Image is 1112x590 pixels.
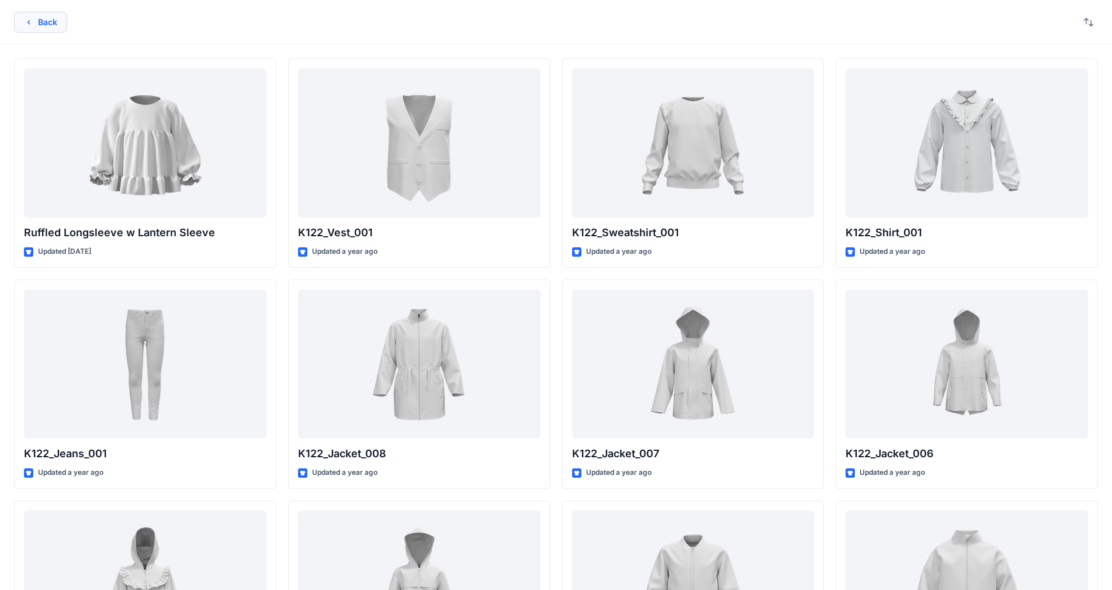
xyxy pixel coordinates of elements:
p: Updated a year ago [586,246,652,258]
p: Updated a year ago [860,246,925,258]
a: K122_Sweatshirt_001 [572,68,815,218]
p: K122_Jacket_008 [298,446,541,462]
p: K122_Shirt_001 [846,225,1088,241]
a: K122_Vest_001 [298,68,541,218]
p: K122_Vest_001 [298,225,541,241]
p: Updated a year ago [586,467,652,479]
p: K122_Jacket_007 [572,446,815,462]
button: Back [14,12,67,33]
a: K122_Jeans_001 [24,289,266,439]
p: Updated a year ago [312,467,377,479]
p: Updated a year ago [38,467,103,479]
p: K122_Jacket_006 [846,446,1088,462]
p: K122_Jeans_001 [24,446,266,462]
a: K122_Jacket_007 [572,289,815,439]
p: Updated a year ago [860,467,925,479]
p: Updated [DATE] [38,246,91,258]
a: K122_Jacket_008 [298,289,541,439]
a: Ruffled Longsleeve w Lantern Sleeve [24,68,266,218]
a: K122_Shirt_001 [846,68,1088,218]
a: K122_Jacket_006 [846,289,1088,439]
p: Ruffled Longsleeve w Lantern Sleeve [24,225,266,241]
p: Updated a year ago [312,246,377,258]
p: K122_Sweatshirt_001 [572,225,815,241]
